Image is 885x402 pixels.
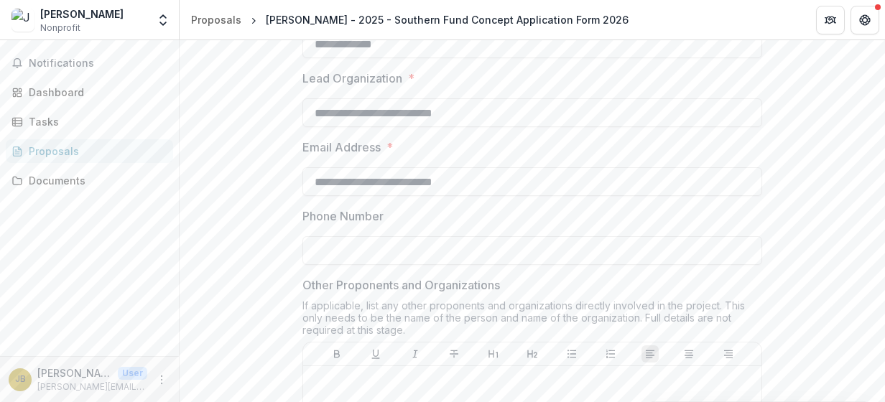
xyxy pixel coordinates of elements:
[6,139,173,163] a: Proposals
[6,80,173,104] a: Dashboard
[367,345,384,363] button: Underline
[816,6,845,34] button: Partners
[6,52,173,75] button: Notifications
[153,371,170,388] button: More
[445,345,463,363] button: Strike
[40,22,80,34] span: Nonprofit
[37,380,147,393] p: [PERSON_NAME][EMAIL_ADDRESS][DOMAIN_NAME]
[851,6,879,34] button: Get Help
[328,345,346,363] button: Bold
[266,12,629,27] div: [PERSON_NAME] - 2025 - Southern Fund Concept Application Form 2026
[641,345,659,363] button: Align Left
[302,139,381,156] p: Email Address
[29,114,162,129] div: Tasks
[29,85,162,100] div: Dashboard
[6,169,173,192] a: Documents
[11,9,34,32] img: Jessy Bokvist
[6,110,173,134] a: Tasks
[15,375,26,384] div: Jessy Bokvist
[29,173,162,188] div: Documents
[185,9,634,30] nav: breadcrumb
[720,345,737,363] button: Align Right
[407,345,424,363] button: Italicize
[302,207,384,225] p: Phone Number
[524,345,541,363] button: Heading 2
[29,144,162,159] div: Proposals
[37,365,112,380] p: [PERSON_NAME]
[191,12,241,27] div: Proposals
[485,345,502,363] button: Heading 1
[185,9,247,30] a: Proposals
[302,70,402,87] p: Lead Organization
[602,345,619,363] button: Ordered List
[563,345,580,363] button: Bullet List
[302,299,762,342] div: If applicable, list any other proponents and organizations directly involved in the project. This...
[40,6,124,22] div: [PERSON_NAME]
[680,345,698,363] button: Align Center
[302,276,500,294] p: Other Proponents and Organizations
[118,367,147,380] p: User
[29,57,167,70] span: Notifications
[153,6,173,34] button: Open entity switcher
